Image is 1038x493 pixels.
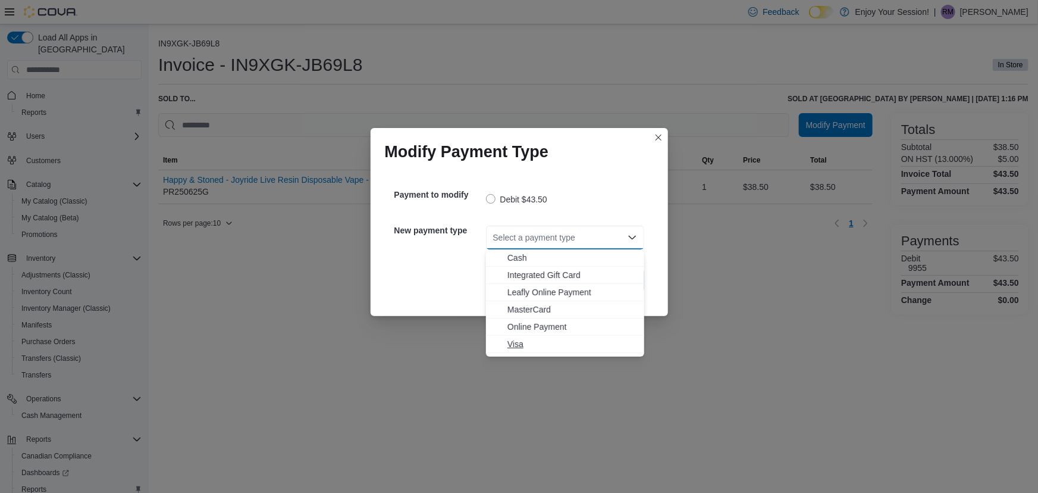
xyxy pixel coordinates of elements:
[507,338,637,350] span: Visa
[385,142,549,161] h1: Modify Payment Type
[486,192,547,207] label: Debit $43.50
[486,319,644,336] button: Online Payment
[507,252,637,264] span: Cash
[493,230,494,245] input: Accessible screen reader label
[486,249,644,353] div: Choose from the following options
[394,219,484,242] h5: New payment type
[486,284,644,301] button: Leafly Online Payment
[628,233,637,242] button: Close list of options
[507,269,637,281] span: Integrated Gift Card
[507,304,637,316] span: MasterCard
[486,249,644,267] button: Cash
[486,267,644,284] button: Integrated Gift Card
[507,286,637,298] span: Leafly Online Payment
[486,336,644,353] button: Visa
[486,301,644,319] button: MasterCard
[394,183,484,207] h5: Payment to modify
[507,321,637,333] span: Online Payment
[651,130,666,145] button: Closes this modal window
